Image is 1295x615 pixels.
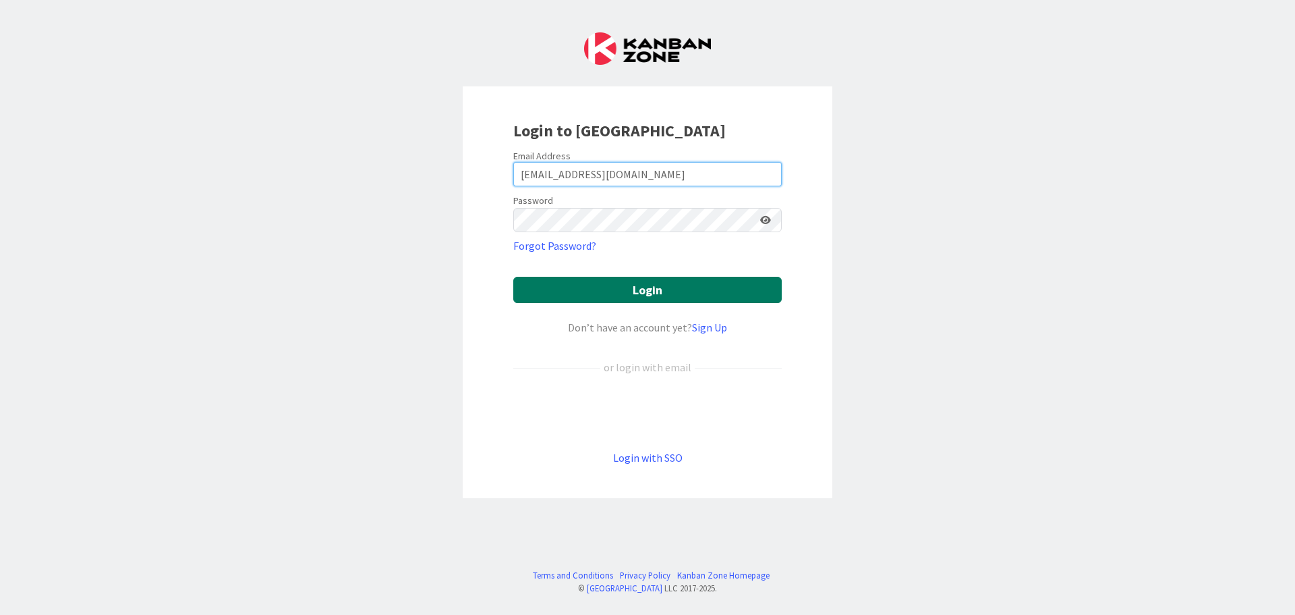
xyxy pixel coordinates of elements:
[587,583,662,593] a: [GEOGRAPHIC_DATA]
[613,451,683,464] a: Login with SSO
[600,359,695,375] div: or login with email
[513,277,782,303] button: Login
[513,150,571,162] label: Email Address
[584,32,711,65] img: Kanban Zone
[507,398,788,427] iframe: Sign in with Google Button
[513,194,553,208] label: Password
[513,238,596,254] a: Forgot Password?
[513,120,726,141] b: Login to [GEOGRAPHIC_DATA]
[526,582,770,595] div: © LLC 2017- 2025 .
[620,569,670,582] a: Privacy Policy
[692,321,727,334] a: Sign Up
[513,319,782,336] div: Don’t have an account yet?
[677,569,770,582] a: Kanban Zone Homepage
[533,569,613,582] a: Terms and Conditions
